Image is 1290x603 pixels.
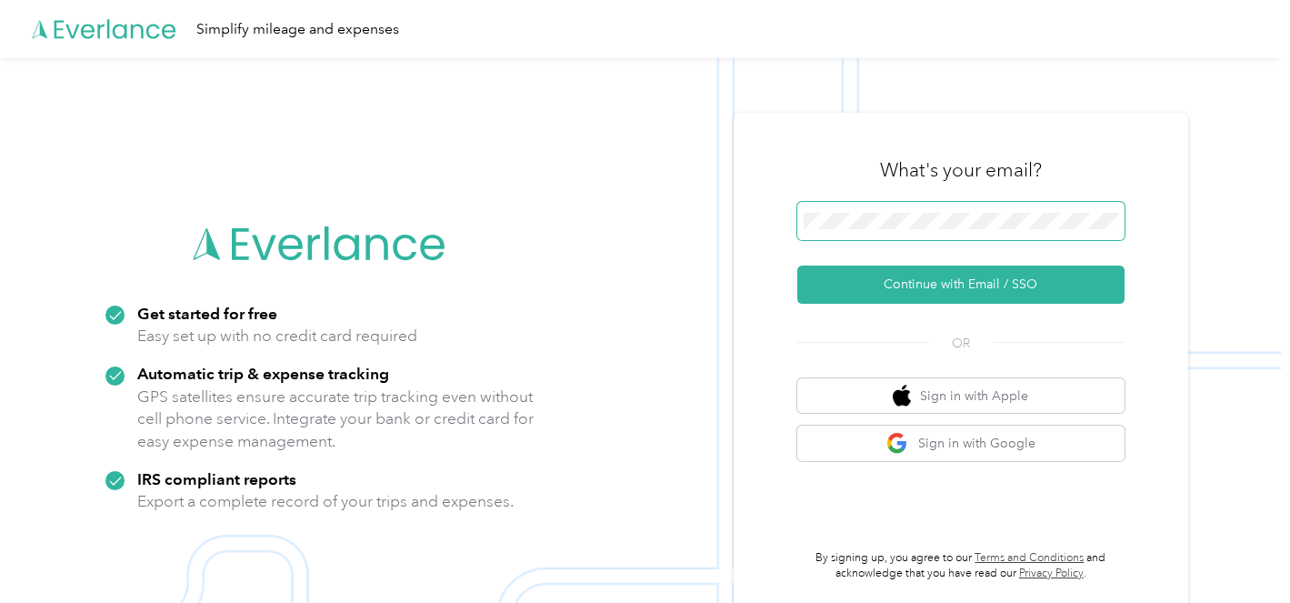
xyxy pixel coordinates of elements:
strong: IRS compliant reports [137,469,296,488]
a: Privacy Policy [1019,567,1084,580]
a: Terms and Conditions [975,551,1084,565]
p: By signing up, you agree to our and acknowledge that you have read our . [797,550,1125,582]
img: apple logo [893,385,911,407]
button: Continue with Email / SSO [797,266,1125,304]
strong: Get started for free [137,304,277,323]
button: apple logoSign in with Apple [797,378,1125,414]
p: Export a complete record of your trips and expenses. [137,490,514,513]
button: google logoSign in with Google [797,426,1125,461]
p: GPS satellites ensure accurate trip tracking even without cell phone service. Integrate your bank... [137,386,535,453]
strong: Automatic trip & expense tracking [137,364,389,383]
div: Simplify mileage and expenses [196,18,399,41]
img: google logo [886,432,909,455]
span: OR [929,334,993,353]
p: Easy set up with no credit card required [137,325,417,347]
h3: What's your email? [880,157,1042,183]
